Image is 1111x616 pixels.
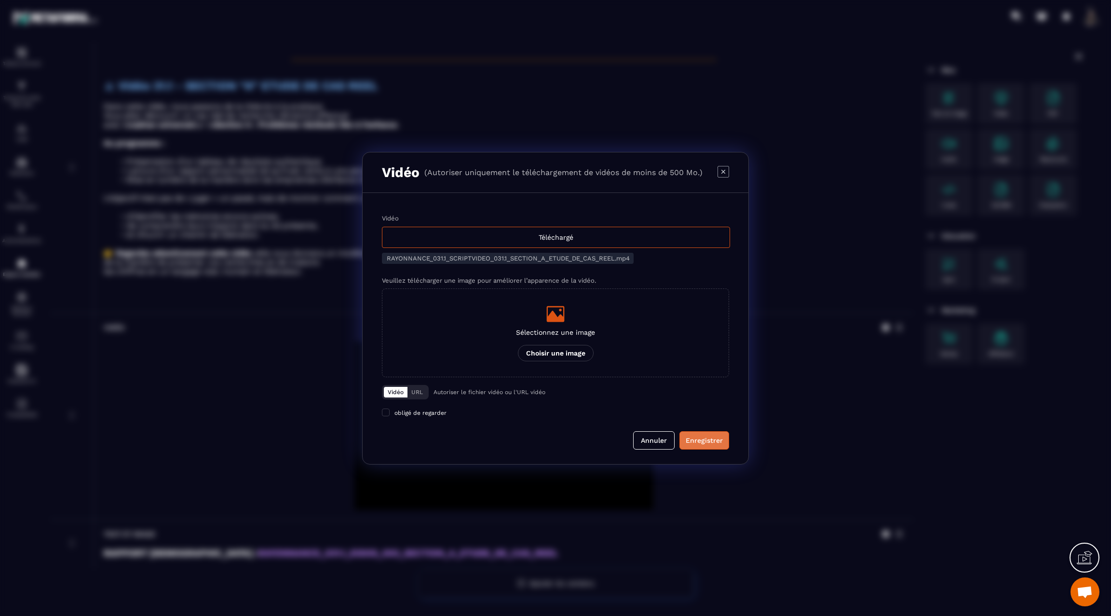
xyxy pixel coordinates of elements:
[516,329,595,336] p: Sélectionnez une image
[424,168,703,177] p: (Autoriser uniquement le téléchargement de vidéos de moins de 500 Mo.)
[407,387,427,397] button: URL
[679,431,729,450] button: Enregistrer
[434,389,545,396] p: Autoriser le fichier vidéo ou l'URL vidéo
[1070,577,1099,606] div: Ouvrir le chat
[382,215,399,222] label: Vidéo
[394,410,447,416] span: obligé de regarder
[382,277,596,284] label: Veuillez télécharger une image pour améliorer l’apparence de la vidéo.
[382,227,730,248] div: Téléchargé
[384,387,407,397] button: Vidéo
[633,431,675,450] button: Annuler
[387,255,630,262] span: RAYONNANCE_031.1_SCRIPTVIDEO_031.1_SECTION_A_ETUDE_DE_CAS_REEL.mp4
[382,164,420,180] h3: Vidéo
[686,436,723,445] div: Enregistrer
[518,345,594,361] p: Choisir une image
